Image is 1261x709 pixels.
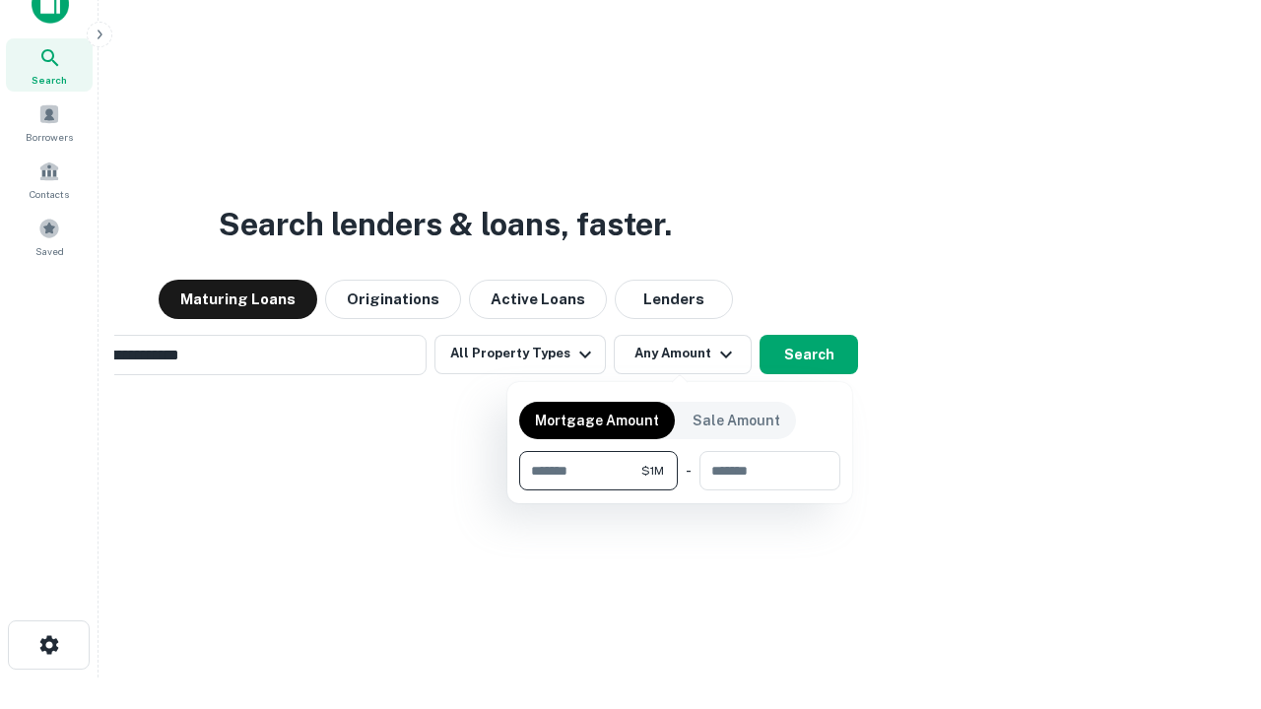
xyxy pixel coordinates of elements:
p: Mortgage Amount [535,410,659,431]
iframe: Chat Widget [1162,551,1261,646]
div: - [686,451,692,490]
span: $1M [641,462,664,480]
p: Sale Amount [693,410,780,431]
